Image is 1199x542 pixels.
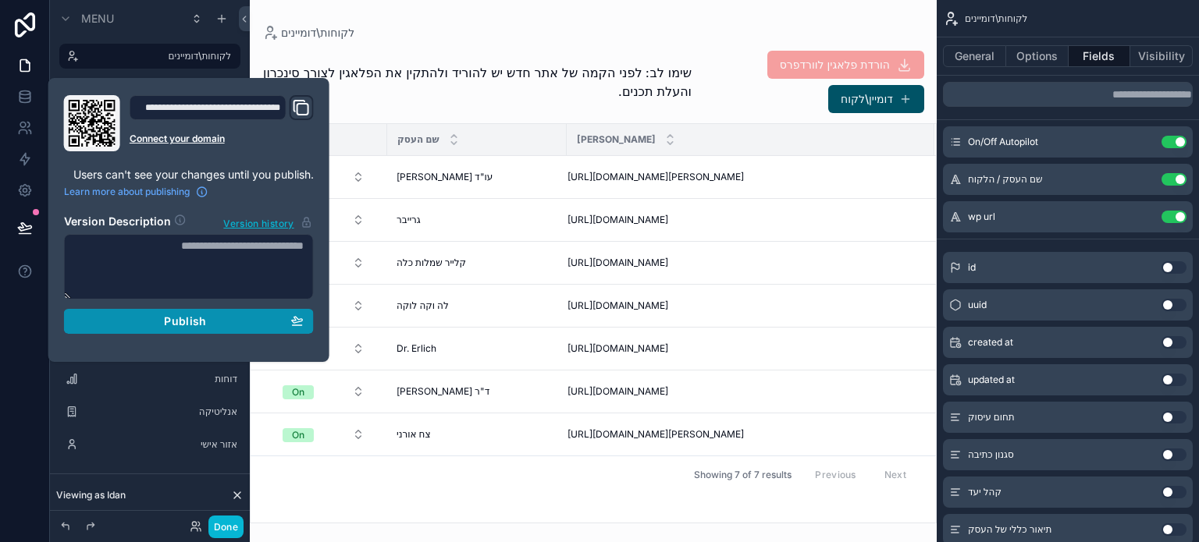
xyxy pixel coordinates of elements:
[567,171,744,183] span: [URL][DOMAIN_NAME][PERSON_NAME]
[84,438,237,451] label: אזור אישי
[968,336,1013,349] span: created at
[397,214,557,226] a: גרייבר
[223,214,294,230] span: Version history
[262,25,354,41] a: לקוחות\דומיינים
[222,214,313,231] button: Version history
[397,171,557,183] a: עו"ד [PERSON_NAME]
[64,309,314,334] button: Publish
[281,25,354,41] span: לקוחות\דומיינים
[292,385,304,399] div: On
[943,45,1006,67] button: General
[968,261,976,274] span: id
[567,385,916,398] a: [URL][DOMAIN_NAME]
[567,342,668,355] span: [URL][DOMAIN_NAME]
[397,342,436,355] span: Dr. Erlich
[397,299,557,312] a: לה וקה לוקה
[567,299,916,312] a: [URL][DOMAIN_NAME]
[567,385,668,398] span: [URL][DOMAIN_NAME]
[1130,45,1193,67] button: Visibility
[567,342,916,355] a: [URL][DOMAIN_NAME]
[397,385,489,398] span: ד"ר [PERSON_NAME]
[292,428,304,442] div: On
[397,428,431,441] span: צח אורני
[1069,45,1131,67] button: Fields
[78,72,240,97] a: הקמת לקוח חדש במערכת
[968,411,1015,423] span: תחום עיסוק
[968,136,1038,148] span: On/Off Autopilot
[567,171,916,183] a: [URL][DOMAIN_NAME][PERSON_NAME]
[397,257,557,269] a: קלייר שמלות כלה
[968,211,995,223] span: wp url
[968,299,987,311] span: uuid
[269,420,378,449] a: Select Button
[164,314,206,328] span: Publish
[1006,45,1069,67] button: Options
[567,214,668,226] span: [URL][DOMAIN_NAME]
[965,12,1027,25] span: לקוחות\דומיינים
[968,448,1014,461] span: סגנון כתיבה
[64,186,208,198] a: Learn more about publishing
[397,385,557,398] a: ד"ר [PERSON_NAME]
[567,257,916,269] a: [URL][DOMAIN_NAME]
[208,515,244,538] button: Done
[56,489,126,501] span: Viewing as Idan
[64,186,190,198] span: Learn more about publishing
[968,173,1042,186] span: שם העסק / הלקוח
[397,428,557,441] a: צח אורני
[262,63,692,101] span: שימו לב: לפני הקמה של אתר חדש יש להוריד ולהתקין את הפלאגין לצורך סינכרון והעלת תכנים.
[397,257,466,269] span: קלייר שמלות כלה
[567,214,916,226] a: [URL][DOMAIN_NAME]
[270,377,377,406] button: Select Button
[397,214,421,226] span: גרייבר
[397,171,493,183] span: עו"ד [PERSON_NAME]
[397,342,557,355] a: Dr. Erlich
[567,428,744,441] span: [URL][DOMAIN_NAME][PERSON_NAME]
[567,428,916,441] a: [URL][DOMAIN_NAME][PERSON_NAME]
[64,167,314,182] p: Users can't see your changes until you publish.
[577,133,656,146] span: [PERSON_NAME]
[81,11,114,27] span: Menu
[130,95,314,151] div: Domain and Custom Link
[694,469,792,481] span: Showing 7 of 7 results
[84,373,237,385] label: דוחות
[397,133,439,146] span: שם העסק
[567,257,668,269] span: [URL][DOMAIN_NAME]
[269,377,378,406] a: Select Button
[64,214,171,231] h2: Version Description
[567,299,668,312] span: [URL][DOMAIN_NAME]
[968,374,1015,386] span: updated at
[84,471,237,484] label: smart AI SETUP
[84,50,231,62] label: לקוחות\דומיינים
[397,299,449,312] span: לה וקה לוקה
[968,486,1002,498] span: קהל יעד
[270,420,377,448] button: Select Button
[828,85,924,113] button: דומיין\לקוח
[130,133,314,145] a: Connect your domain
[84,406,237,418] label: אנליטיקה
